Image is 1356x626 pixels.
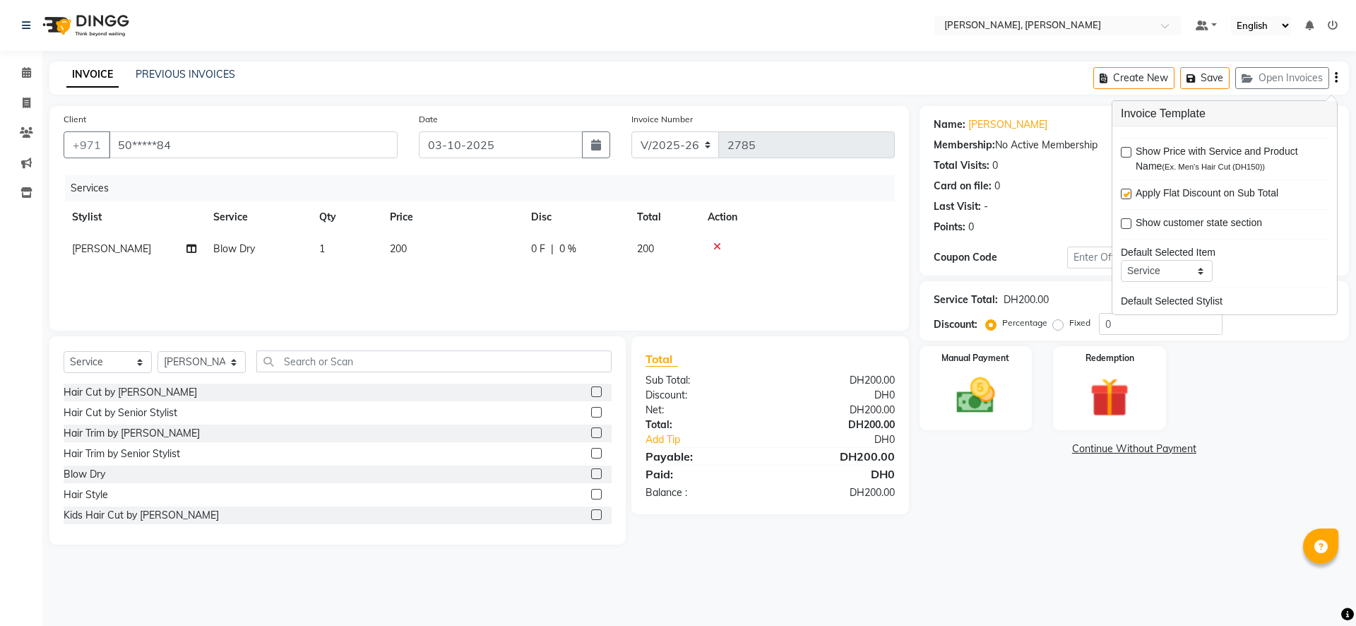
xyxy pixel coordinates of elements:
span: (Ex. Men's Hair Cut (DH150)) [1162,163,1265,171]
div: Hair Style [64,488,108,502]
div: Discount: [635,388,770,403]
span: | [551,242,554,256]
div: Total: [635,418,770,432]
div: Blow Dry [64,467,105,482]
div: DH200.00 [1004,293,1049,307]
a: Add Tip [635,432,792,447]
a: [PERSON_NAME] [968,117,1047,132]
div: 0 [994,179,1000,194]
div: DH0 [770,466,905,483]
label: Percentage [1002,317,1047,329]
label: Client [64,113,86,126]
input: Search or Scan [256,350,612,372]
div: DH200.00 [770,448,905,465]
div: Default Selected Stylist [1121,294,1328,309]
div: Name: [934,117,965,132]
button: +971 [64,131,110,158]
input: Enter Offer / Coupon Code [1067,247,1268,268]
span: Blow Dry [213,242,255,255]
div: DH200.00 [770,418,905,432]
div: Hair Cut by [PERSON_NAME] [64,385,197,400]
span: Show customer state section [1136,215,1262,233]
div: Hair Cut by Senior Stylist [64,406,177,420]
button: Open Invoices [1235,67,1329,89]
img: logo [36,6,133,45]
label: Manual Payment [941,352,1009,365]
div: Hair Trim by Senior Stylist [64,447,180,461]
div: Payable: [635,448,770,465]
div: Services [65,175,905,201]
div: DH0 [770,388,905,403]
th: Price [381,201,523,233]
span: Show Price with Service and Product Name [1136,144,1317,174]
a: Continue Without Payment [922,442,1346,456]
label: Fixed [1069,317,1090,329]
img: _gift.svg [1078,373,1141,422]
label: Redemption [1086,352,1134,365]
th: Disc [523,201,629,233]
div: Paid: [635,466,770,483]
div: Balance : [635,485,770,500]
div: Membership: [934,138,995,153]
div: 0 [968,220,974,235]
img: _cash.svg [944,373,1008,418]
span: Apply Flat Discount on Sub Total [1136,186,1278,203]
div: Kids Hair Cut by [PERSON_NAME] [64,508,219,523]
label: Invoice Number [631,113,693,126]
span: 0 % [559,242,576,256]
th: Action [699,201,895,233]
div: DH200.00 [770,485,905,500]
th: Qty [311,201,381,233]
div: Sub Total: [635,373,770,388]
span: [PERSON_NAME] [72,242,151,255]
span: Total [646,352,678,367]
button: Create New [1093,67,1174,89]
div: No Active Membership [934,138,1335,153]
button: Save [1180,67,1230,89]
div: Discount: [934,317,977,332]
div: Total Visits: [934,158,989,173]
div: DH0 [792,432,905,447]
div: - [984,199,988,214]
div: Card on file: [934,179,992,194]
div: Hair Trim by [PERSON_NAME] [64,426,200,441]
div: Last Visit: [934,199,981,214]
div: Coupon Code [934,250,1067,265]
th: Stylist [64,201,205,233]
label: Date [419,113,438,126]
div: Net: [635,403,770,418]
div: DH200.00 [770,403,905,418]
div: Service Total: [934,293,998,307]
div: 0 [992,158,998,173]
th: Total [629,201,699,233]
h3: Invoice Template [1112,101,1337,126]
div: Points: [934,220,965,235]
div: DH200.00 [770,373,905,388]
a: PREVIOUS INVOICES [136,68,235,81]
div: Default Selected Item [1121,245,1328,260]
span: 200 [637,242,654,255]
span: 0 F [531,242,545,256]
input: Search by Name/Mobile/Email/Code [109,131,398,158]
span: 1 [319,242,325,255]
th: Service [205,201,311,233]
span: 200 [390,242,407,255]
a: INVOICE [66,62,119,88]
